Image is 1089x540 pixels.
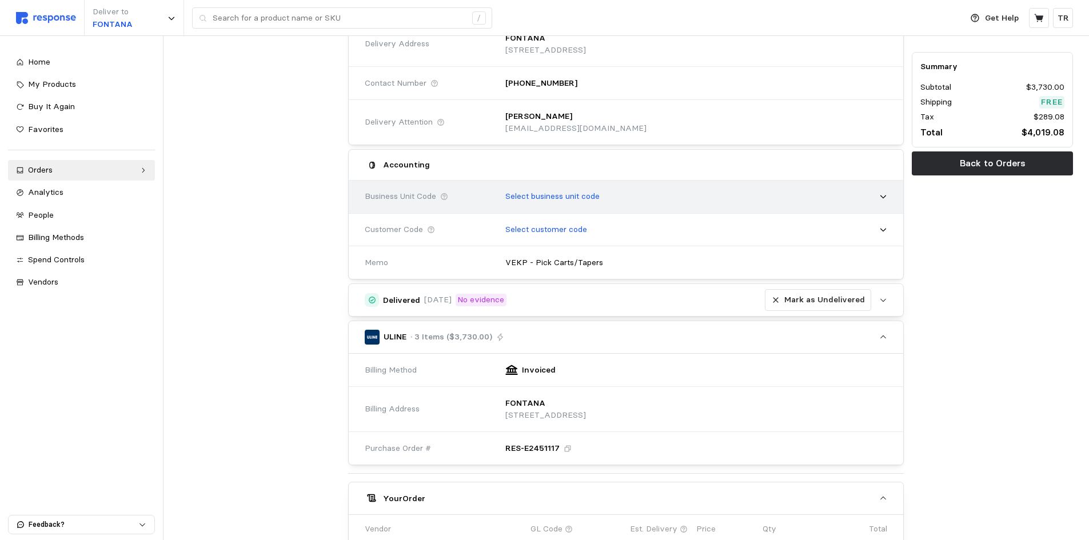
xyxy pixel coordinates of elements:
p: [EMAIL_ADDRESS][DOMAIN_NAME] [505,122,647,135]
h5: Summary [920,61,1064,73]
p: Mark as Undelivered [784,294,865,306]
span: Purchase Order # [365,442,431,455]
img: svg%3e [16,12,76,24]
p: Tax [920,111,934,123]
div: / [472,11,486,25]
span: People [28,210,54,220]
input: Search for a product name or SKU [213,8,466,29]
p: $3,730.00 [1026,81,1064,94]
p: Total [920,125,943,139]
a: My Products [8,74,155,95]
a: People [8,205,155,226]
a: Spend Controls [8,250,155,270]
p: [PHONE_NUMBER] [505,77,577,90]
p: Shipping [920,96,952,109]
p: · 3 Items ($3,730.00) [410,331,492,343]
span: Billing Method [365,364,417,377]
span: My Products [28,79,76,89]
p: FONTANA [505,397,545,410]
p: Qty [763,523,776,535]
a: Home [8,52,155,73]
p: FONTANA [93,18,133,31]
span: Billing Methods [28,232,84,242]
a: Analytics [8,182,155,203]
p: FONTANA [505,32,545,45]
p: GL Code [530,523,563,535]
p: Select customer code [505,223,587,236]
p: Feedback? [29,519,138,530]
a: Buy It Again [8,97,155,117]
div: Orders [28,164,135,177]
p: Back to Orders [960,156,1026,170]
span: Memo [365,257,388,269]
button: Mark as Undelivered [765,289,871,311]
button: ULINE· 3 Items ($3,730.00) [349,321,903,353]
p: No evidence [457,294,504,306]
span: Contact Number [365,77,426,90]
p: [PERSON_NAME] [505,110,572,123]
p: VEKP - Pick Carts/Tapers [505,257,603,269]
span: Home [28,57,50,67]
button: Back to Orders [912,151,1073,175]
a: Vendors [8,272,155,293]
p: RES-E2451117 [505,442,560,455]
p: Deliver to [93,6,133,18]
p: Invoiced [522,364,556,377]
span: Spend Controls [28,254,85,265]
p: TR [1058,12,1069,25]
button: Get Help [964,7,1026,29]
h5: Delivered [383,294,420,306]
span: Billing Address [365,403,420,415]
span: Delivery Attention [365,116,433,129]
h5: Accounting [383,159,430,171]
p: ULINE [384,331,406,343]
a: Orders [8,160,155,181]
p: Get Help [985,12,1019,25]
a: Billing Methods [8,227,155,248]
button: Feedback? [9,515,154,534]
button: YourOrder [349,482,903,514]
span: Customer Code [365,223,423,236]
span: Vendors [28,277,58,287]
span: Analytics [28,187,63,197]
p: Free [1041,96,1063,109]
p: Price [696,523,716,535]
p: Select business unit code [505,190,600,203]
span: Delivery Address [365,38,429,50]
h5: Your Order [383,493,425,505]
p: Vendor [365,523,391,535]
p: Subtotal [920,81,951,94]
p: [STREET_ADDRESS] [505,44,586,57]
span: Buy It Again [28,101,75,111]
a: Favorites [8,119,155,140]
p: Total [869,523,887,535]
span: Business Unit Code [365,190,436,203]
p: $289.08 [1034,111,1064,123]
button: TR [1053,8,1073,28]
p: Est. Delivery [630,523,677,535]
p: [STREET_ADDRESS] [505,409,586,422]
p: $4,019.08 [1022,125,1064,139]
span: Favorites [28,124,63,134]
button: Delivered[DATE]No evidenceMark as Undelivered [349,284,903,316]
div: ULINE· 3 Items ($3,730.00) [349,354,903,465]
p: [DATE] [424,294,452,306]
